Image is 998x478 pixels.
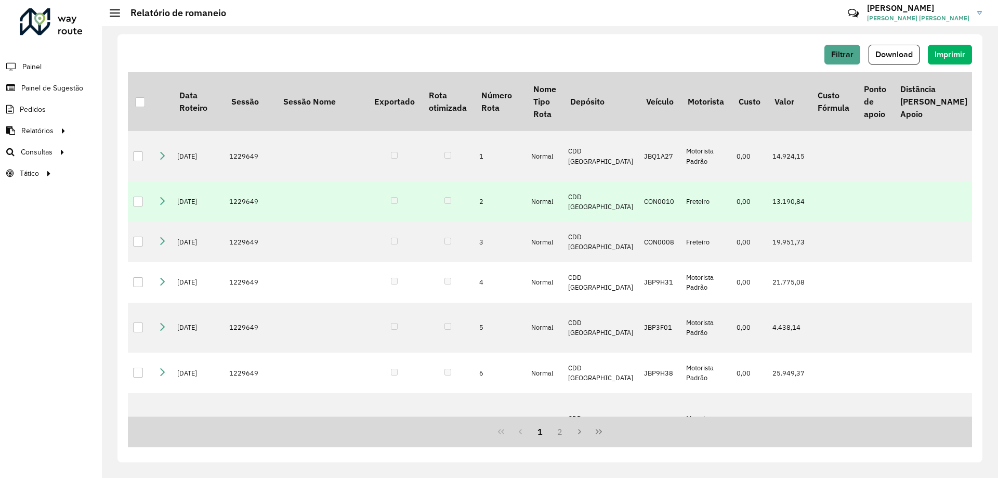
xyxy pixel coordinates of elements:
[639,262,680,303] td: JBP9H31
[570,422,589,442] button: Next Page
[474,353,526,393] td: 6
[767,222,810,263] td: 19.951,73
[224,72,276,131] th: Sessão
[563,182,639,222] td: CDD [GEOGRAPHIC_DATA]
[639,131,680,182] td: JBQ1A27
[172,393,224,454] td: [DATE]
[474,393,526,454] td: 7
[224,303,276,353] td: 1229649
[831,50,853,59] span: Filtrar
[526,222,563,263] td: Normal
[857,72,893,131] th: Ponto de apoio
[526,353,563,393] td: Normal
[474,262,526,303] td: 4
[474,72,526,131] th: Número Rota
[867,14,969,23] span: [PERSON_NAME] [PERSON_NAME]
[172,303,224,353] td: [DATE]
[172,72,224,131] th: Data Roteiro
[639,222,680,263] td: CON0008
[767,131,810,182] td: 14.924,15
[120,7,226,19] h2: Relatório de romaneio
[20,168,39,179] span: Tático
[639,353,680,393] td: JBP9H38
[563,72,639,131] th: Depósito
[367,72,422,131] th: Exportado
[639,393,680,454] td: JBQ0J62
[526,262,563,303] td: Normal
[681,131,731,182] td: Motorista Padrão
[767,182,810,222] td: 13.190,84
[869,45,920,64] button: Download
[474,222,526,263] td: 3
[21,147,52,158] span: Consultas
[20,104,46,115] span: Pedidos
[563,262,639,303] td: CDD [GEOGRAPHIC_DATA]
[21,83,83,94] span: Painel de Sugestão
[639,182,680,222] td: CON0010
[172,353,224,393] td: [DATE]
[842,2,864,24] a: Contato Rápido
[681,303,731,353] td: Motorista Padrão
[731,393,767,454] td: 0,00
[731,131,767,182] td: 0,00
[526,393,563,454] td: Normal
[22,61,42,72] span: Painel
[563,393,639,454] td: CDD [GEOGRAPHIC_DATA]
[224,393,276,454] td: 1229649
[172,222,224,263] td: [DATE]
[681,182,731,222] td: Freteiro
[893,72,974,131] th: Distância [PERSON_NAME] Apoio
[767,353,810,393] td: 25.949,37
[681,222,731,263] td: Freteiro
[681,393,731,454] td: Motorista Padrão
[589,422,609,442] button: Last Page
[767,72,810,131] th: Valor
[810,72,856,131] th: Custo Fórmula
[935,50,965,59] span: Imprimir
[530,422,550,442] button: 1
[224,182,276,222] td: 1229649
[875,50,913,59] span: Download
[224,222,276,263] td: 1229649
[731,353,767,393] td: 0,00
[731,182,767,222] td: 0,00
[563,353,639,393] td: CDD [GEOGRAPHIC_DATA]
[767,262,810,303] td: 21.775,08
[731,72,767,131] th: Custo
[276,72,367,131] th: Sessão Nome
[867,3,969,13] h3: [PERSON_NAME]
[563,131,639,182] td: CDD [GEOGRAPHIC_DATA]
[224,262,276,303] td: 1229649
[731,222,767,263] td: 0,00
[681,353,731,393] td: Motorista Padrão
[474,182,526,222] td: 2
[563,222,639,263] td: CDD [GEOGRAPHIC_DATA]
[731,303,767,353] td: 0,00
[422,72,474,131] th: Rota otimizada
[563,303,639,353] td: CDD [GEOGRAPHIC_DATA]
[224,131,276,182] td: 1229649
[681,72,731,131] th: Motorista
[639,303,680,353] td: JBP3F01
[172,182,224,222] td: [DATE]
[21,125,54,136] span: Relatórios
[526,72,563,131] th: Nome Tipo Rota
[639,72,680,131] th: Veículo
[767,303,810,353] td: 4.438,14
[526,182,563,222] td: Normal
[474,303,526,353] td: 5
[526,131,563,182] td: Normal
[928,45,972,64] button: Imprimir
[550,422,570,442] button: 2
[681,262,731,303] td: Motorista Padrão
[224,353,276,393] td: 1229649
[824,45,860,64] button: Filtrar
[172,131,224,182] td: [DATE]
[474,131,526,182] td: 1
[172,262,224,303] td: [DATE]
[731,262,767,303] td: 0,00
[767,393,810,454] td: 19.540,54
[526,303,563,353] td: Normal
